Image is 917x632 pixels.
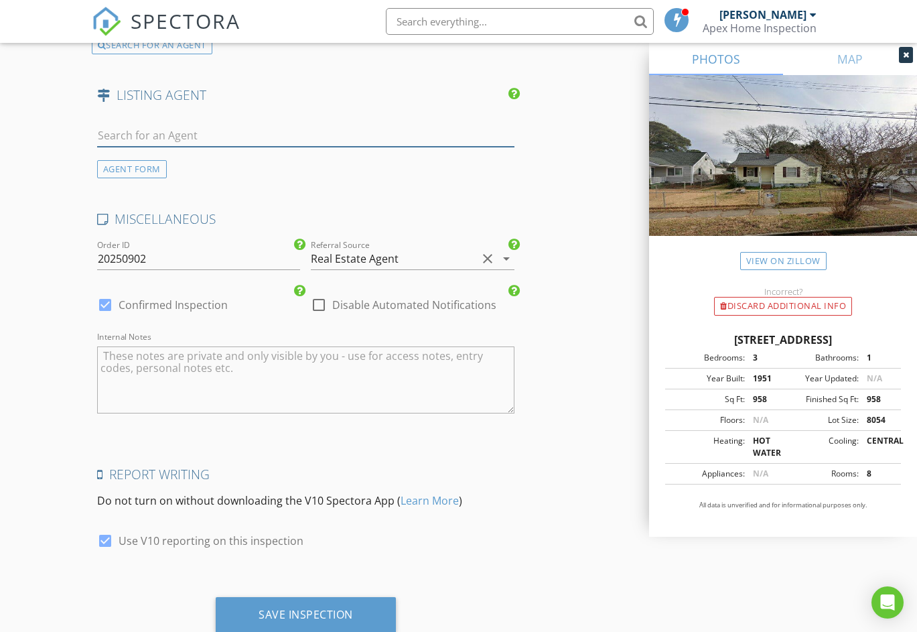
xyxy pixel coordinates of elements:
div: 958 [859,393,897,405]
a: View on Zillow [740,252,827,270]
div: Open Intercom Messenger [871,586,904,619]
div: 8 [859,468,897,480]
div: Real Estate Agent [311,253,399,265]
i: clear [480,251,496,267]
div: 1 [859,352,897,364]
label: Disable Automated Notifications [332,298,496,312]
div: Bathrooms: [783,352,859,364]
a: MAP [783,43,917,75]
input: Search everything... [386,8,654,35]
div: Sq Ft: [669,393,745,405]
img: streetview [649,75,917,268]
div: 8054 [859,414,897,426]
div: Save Inspection [259,608,353,621]
a: Learn More [401,493,459,508]
div: Bedrooms: [669,352,745,364]
div: CENTRAL [859,435,897,459]
div: Year Built: [669,373,745,385]
div: HOT WATER [745,435,783,459]
h4: MISCELLANEOUS [97,210,514,228]
input: Search for an Agent [97,125,514,147]
label: Confirmed Inspection [119,298,228,312]
div: Apex Home Inspection [703,21,817,35]
div: Floors: [669,414,745,426]
p: All data is unverified and for informational purposes only. [665,501,901,510]
div: AGENT FORM [97,160,167,178]
i: arrow_drop_down [498,251,514,267]
div: Incorrect? [649,286,917,297]
label: Use V10 reporting on this inspection [119,534,303,548]
div: 1951 [745,373,783,385]
h4: LISTING AGENT [97,86,514,104]
span: SPECTORA [131,7,240,35]
div: Finished Sq Ft: [783,393,859,405]
span: N/A [753,468,768,479]
div: [PERSON_NAME] [719,8,806,21]
div: Lot Size: [783,414,859,426]
a: PHOTOS [649,43,783,75]
div: Year Updated: [783,373,859,385]
div: 3 [745,352,783,364]
span: N/A [867,373,882,384]
div: [STREET_ADDRESS] [665,332,901,348]
img: The Best Home Inspection Software - Spectora [92,7,121,36]
p: Do not turn on without downloading the V10 Spectora App ( ) [97,493,514,509]
div: Heating: [669,435,745,459]
div: Discard Additional info [714,297,852,316]
a: SPECTORA [92,18,240,46]
span: N/A [753,414,768,426]
h4: Report Writing [97,466,514,483]
textarea: Internal Notes [97,346,514,414]
div: 958 [745,393,783,405]
div: Appliances: [669,468,745,480]
div: Cooling: [783,435,859,459]
div: Rooms: [783,468,859,480]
